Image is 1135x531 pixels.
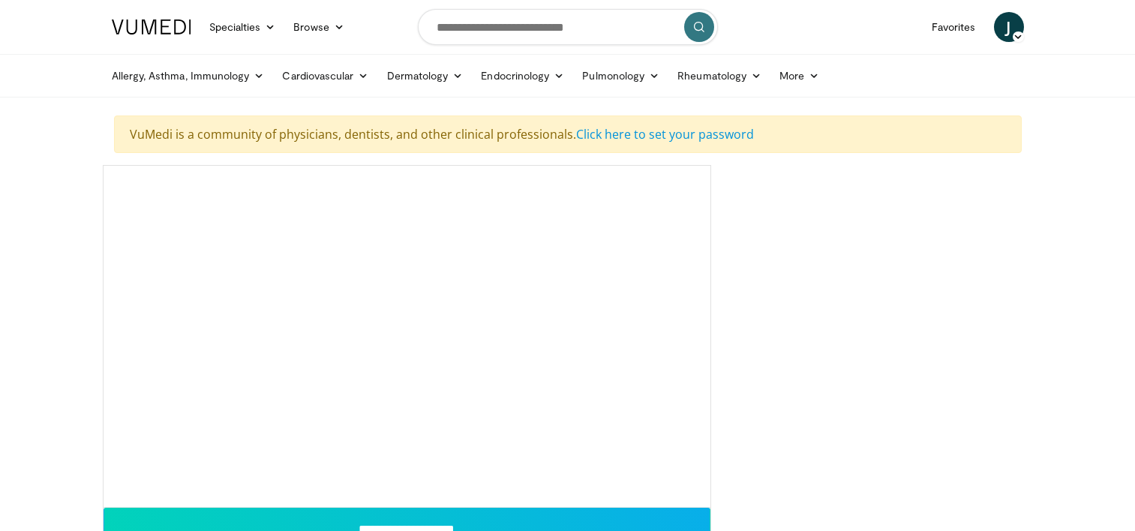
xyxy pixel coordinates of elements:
a: Rheumatology [668,61,770,91]
a: Favorites [923,12,985,42]
a: Endocrinology [472,61,573,91]
iframe: Advertisement [765,165,990,352]
video-js: Video Player [104,166,711,508]
a: Specialties [200,12,285,42]
a: Pulmonology [573,61,668,91]
a: More [770,61,828,91]
a: Browse [284,12,353,42]
input: Search topics, interventions [418,9,718,45]
a: J [994,12,1024,42]
img: VuMedi Logo [112,19,191,34]
a: Click here to set your password [576,126,754,142]
a: Allergy, Asthma, Immunology [103,61,274,91]
a: Dermatology [378,61,473,91]
a: Cardiovascular [273,61,377,91]
div: VuMedi is a community of physicians, dentists, and other clinical professionals. [114,115,1022,153]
